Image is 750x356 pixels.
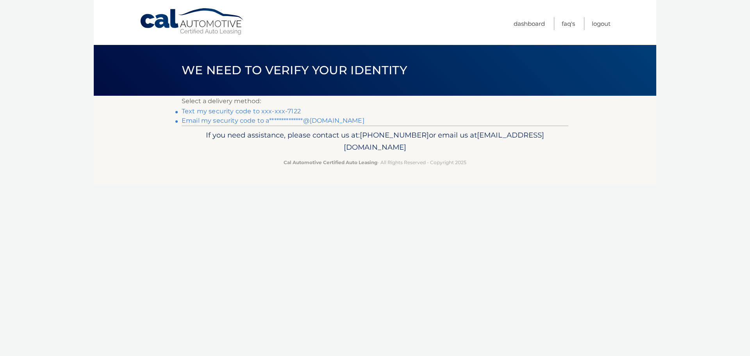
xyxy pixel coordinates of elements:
a: Cal Automotive [139,8,245,36]
span: [PHONE_NUMBER] [360,131,429,140]
p: - All Rights Reserved - Copyright 2025 [187,158,563,166]
a: Logout [592,17,611,30]
p: Select a delivery method: [182,96,568,107]
strong: Cal Automotive Certified Auto Leasing [284,159,377,165]
p: If you need assistance, please contact us at: or email us at [187,129,563,154]
a: Text my security code to xxx-xxx-7122 [182,107,301,115]
a: FAQ's [562,17,575,30]
a: Dashboard [514,17,545,30]
span: We need to verify your identity [182,63,407,77]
